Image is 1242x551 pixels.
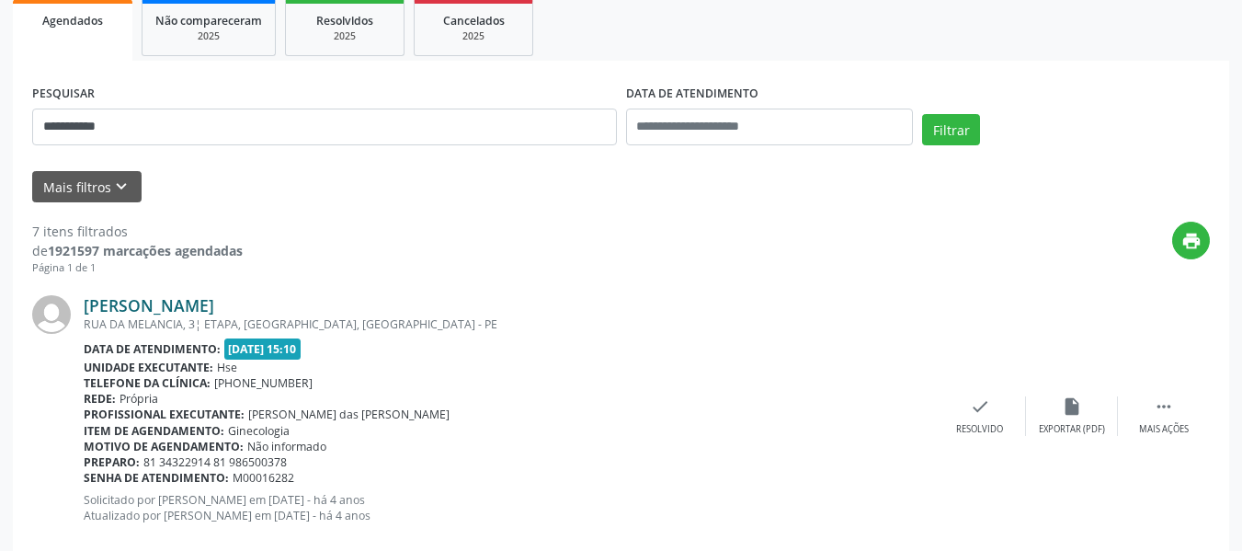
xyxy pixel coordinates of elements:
[84,341,221,357] b: Data de atendimento:
[32,260,243,276] div: Página 1 de 1
[84,375,211,391] b: Telefone da clínica:
[214,375,313,391] span: [PHONE_NUMBER]
[1172,222,1210,259] button: print
[1062,396,1082,417] i: insert_drive_file
[32,241,243,260] div: de
[111,177,131,197] i: keyboard_arrow_down
[84,470,229,486] b: Senha de atendimento:
[224,339,302,360] span: [DATE] 15:10
[155,13,262,29] span: Não compareceram
[970,396,990,417] i: check
[427,29,519,43] div: 2025
[247,439,326,454] span: Não informado
[443,13,505,29] span: Cancelados
[233,470,294,486] span: M00016282
[84,316,934,332] div: RUA DA MELANCIA, 3¦ ETAPA, [GEOGRAPHIC_DATA], [GEOGRAPHIC_DATA] - PE
[84,439,244,454] b: Motivo de agendamento:
[84,295,214,316] a: [PERSON_NAME]
[32,222,243,241] div: 7 itens filtrados
[143,454,287,470] span: 81 34322914 81 986500378
[32,295,71,334] img: img
[84,423,224,439] b: Item de agendamento:
[84,360,213,375] b: Unidade executante:
[217,360,237,375] span: Hse
[48,242,243,259] strong: 1921597 marcações agendadas
[155,29,262,43] div: 2025
[299,29,391,43] div: 2025
[956,423,1003,436] div: Resolvido
[84,391,116,407] b: Rede:
[316,13,373,29] span: Resolvidos
[42,13,103,29] span: Agendados
[32,80,95,109] label: PESQUISAR
[1139,423,1189,436] div: Mais ações
[120,391,158,407] span: Própria
[32,171,142,203] button: Mais filtroskeyboard_arrow_down
[84,407,245,422] b: Profissional executante:
[1039,423,1105,436] div: Exportar (PDF)
[228,423,290,439] span: Ginecologia
[1181,231,1202,251] i: print
[626,80,758,109] label: DATA DE ATENDIMENTO
[922,114,980,145] button: Filtrar
[248,407,450,422] span: [PERSON_NAME] das [PERSON_NAME]
[84,454,140,470] b: Preparo:
[1154,396,1174,417] i: 
[84,492,934,523] p: Solicitado por [PERSON_NAME] em [DATE] - há 4 anos Atualizado por [PERSON_NAME] em [DATE] - há 4 ...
